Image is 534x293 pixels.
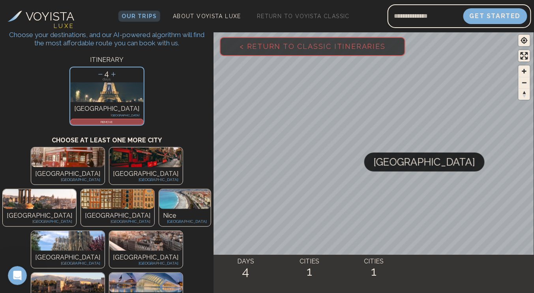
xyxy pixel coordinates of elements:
[35,260,101,266] p: [GEOGRAPHIC_DATA]
[519,65,530,77] button: Zoom in
[159,189,211,209] img: Photo of undefined
[163,211,207,220] p: Nice
[26,7,75,25] h3: VOYISTA
[85,218,150,224] p: [GEOGRAPHIC_DATA]
[71,119,143,124] p: REMOVE
[122,13,157,19] span: Our Trips
[74,104,140,114] p: [GEOGRAPHIC_DATA]
[8,266,27,285] iframe: Intercom live chat
[214,257,277,266] h4: DAYS
[6,31,208,47] p: Choose your destinations, and our AI-powered algorithm will find the most affordable route you ca...
[227,30,398,63] span: < Return to Classic Itineraries
[6,55,208,65] h3: ITINERARY
[70,82,144,102] img: Photo of paris
[7,211,72,220] p: [GEOGRAPHIC_DATA]
[519,35,530,46] button: Find my location
[7,218,72,224] p: [GEOGRAPHIC_DATA]
[257,13,350,19] span: Return to Voyista Classic
[35,169,101,179] p: [GEOGRAPHIC_DATA]
[519,50,530,62] button: Enter fullscreen
[6,128,208,145] h3: Choose at least one more city
[70,78,144,81] p: days
[105,69,109,78] span: 4
[170,11,244,22] a: About Voyista Luxe
[109,273,183,293] img: Photo of undefined
[214,31,534,293] canvas: Map
[214,264,277,278] h2: 4
[109,147,183,167] img: Photo of undefined
[113,253,179,262] p: [GEOGRAPHIC_DATA]
[254,11,353,22] a: Return to Voyista Classic
[118,11,160,22] a: Our Trips
[35,177,101,183] p: [GEOGRAPHIC_DATA]
[519,89,530,100] span: Reset bearing to north
[463,8,527,24] button: Get Started
[113,177,179,183] p: [GEOGRAPHIC_DATA]
[342,257,406,266] h4: CITIES
[173,13,241,19] span: About Voyista Luxe
[54,22,73,31] h4: L U X E
[113,169,179,179] p: [GEOGRAPHIC_DATA]
[109,231,183,251] img: Photo of undefined
[388,7,463,26] input: Email address
[374,153,475,172] span: [GEOGRAPHIC_DATA]
[278,264,342,278] h2: 1
[35,253,101,262] p: [GEOGRAPHIC_DATA]
[342,264,406,278] h2: 1
[278,257,342,266] h4: CITIES
[7,11,22,22] img: Voyista Logo
[220,37,405,56] button: < Return to Classic Itineraries
[31,231,105,251] img: Photo of undefined
[3,189,76,209] img: Photo of undefined
[74,114,140,117] p: [GEOGRAPHIC_DATA]
[31,147,105,167] img: Photo of undefined
[519,77,530,88] button: Zoom out
[113,260,179,266] p: [GEOGRAPHIC_DATA]
[519,88,530,100] button: Reset bearing to north
[81,189,154,209] img: Photo of undefined
[31,273,105,293] img: Photo of undefined
[7,7,75,25] a: VOYISTA
[85,211,150,220] p: [GEOGRAPHIC_DATA]
[163,218,207,224] p: [GEOGRAPHIC_DATA]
